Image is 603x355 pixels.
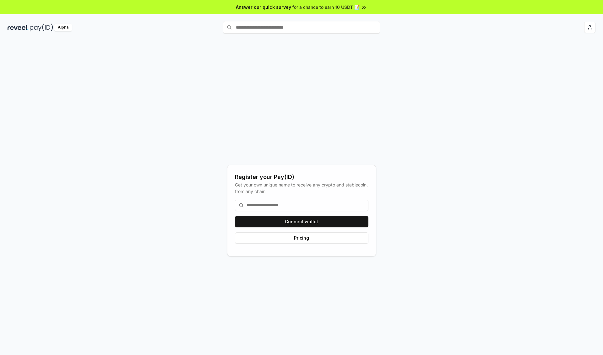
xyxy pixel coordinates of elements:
button: Connect wallet [235,216,368,227]
div: Get your own unique name to receive any crypto and stablecoin, from any chain [235,181,368,195]
div: Register your Pay(ID) [235,173,368,181]
span: for a chance to earn 10 USDT 📝 [292,4,360,10]
span: Answer our quick survey [236,4,291,10]
button: Pricing [235,232,368,244]
img: reveel_dark [8,24,29,31]
img: pay_id [30,24,53,31]
div: Alpha [54,24,72,31]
